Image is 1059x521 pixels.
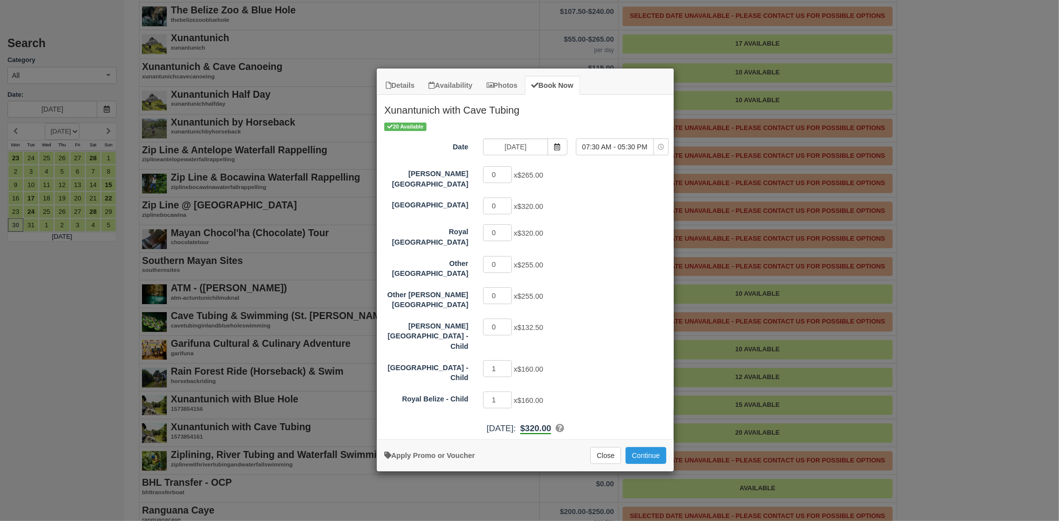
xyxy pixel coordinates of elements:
[377,255,476,279] label: Other Placencia Area Resort
[626,447,666,464] button: Add to Booking
[384,123,426,131] span: 20 Available
[514,292,543,300] span: x
[483,166,512,183] input: Hopkins Bay Resort
[483,197,512,214] input: Thatch Caye Resort
[590,447,621,464] button: Close
[377,196,476,210] label: Thatch Caye Resort
[377,223,476,247] label: Royal Belize
[514,396,543,404] span: x
[379,76,421,95] a: Details
[514,365,543,373] span: x
[483,256,512,273] input: Other Placencia Area Resort
[480,76,524,95] a: Photos
[517,396,543,404] span: $160.00
[384,452,475,459] a: Apply Voucher
[377,138,476,152] label: Date
[517,203,543,211] span: $320.00
[517,324,543,331] span: $132.50
[377,165,476,189] label: Hopkins Bay Resort
[517,365,543,373] span: $160.00
[483,391,512,408] input: Royal Belize - Child
[422,76,479,95] a: Availability
[377,391,476,404] label: Royal Belize - Child
[514,324,543,331] span: x
[517,292,543,300] span: $255.00
[514,261,543,269] span: x
[517,230,543,238] span: $320.00
[377,359,476,383] label: Thatch Caye Resort - Child
[377,95,674,121] h2: Xunantunich with Cave Tubing
[483,360,512,377] input: Thatch Caye Resort - Child
[377,95,674,434] div: Item Modal
[483,224,512,241] input: Royal Belize
[576,142,653,152] span: 07:30 AM - 05:30 PM
[520,423,551,433] span: $320.00
[525,76,579,95] a: Book Now
[377,318,476,352] label: Hopkins Bay Resort - Child
[517,261,543,269] span: $255.00
[514,230,543,238] span: x
[517,172,543,180] span: $265.00
[483,287,512,304] input: Other Hopkins Area Resort
[514,172,543,180] span: x
[487,423,513,433] span: [DATE]
[377,286,476,310] label: Other Hopkins Area Resort
[514,203,543,211] span: x
[377,422,674,435] div: :
[483,319,512,335] input: Hopkins Bay Resort - Child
